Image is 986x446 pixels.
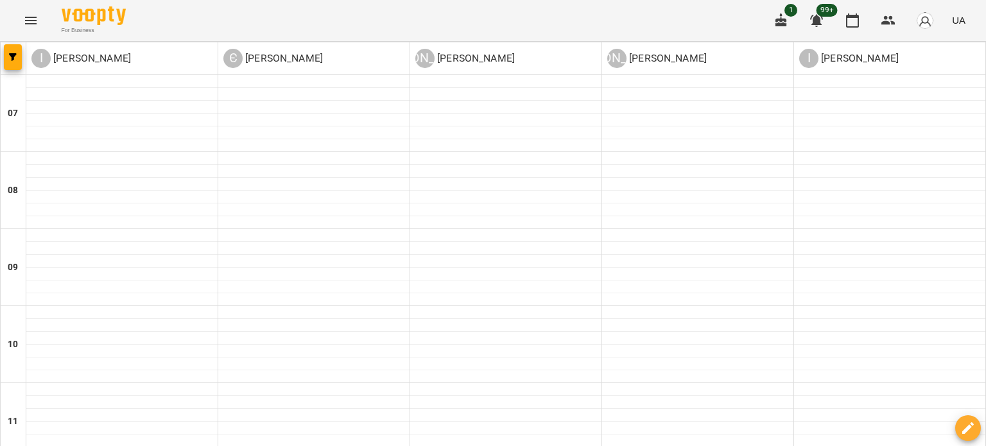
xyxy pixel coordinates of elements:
[415,49,435,68] div: [PERSON_NAME]
[15,5,46,36] button: Menu
[415,49,515,68] a: [PERSON_NAME] [PERSON_NAME]
[435,51,515,66] p: [PERSON_NAME]
[62,26,126,35] span: For Business
[817,4,838,17] span: 99+
[799,49,899,68] a: І [PERSON_NAME]
[31,49,51,68] div: І
[818,51,899,66] p: [PERSON_NAME]
[31,49,131,68] a: І [PERSON_NAME]
[916,12,934,30] img: avatar_s.png
[8,184,18,198] h6: 08
[223,49,243,68] div: Є
[243,51,323,66] p: [PERSON_NAME]
[607,49,707,68] div: Юлія Драгомощенко
[607,49,707,68] a: [PERSON_NAME] [PERSON_NAME]
[799,49,818,68] div: І
[31,49,131,68] div: Інна Фортунатова
[51,51,131,66] p: [PERSON_NAME]
[607,49,627,68] div: [PERSON_NAME]
[8,415,18,429] h6: 11
[415,49,515,68] div: Анна Лозінська
[62,6,126,25] img: Voopty Logo
[947,8,971,32] button: UA
[8,261,18,275] h6: 09
[223,49,323,68] a: Є [PERSON_NAME]
[8,107,18,121] h6: 07
[952,13,965,27] span: UA
[627,51,707,66] p: [PERSON_NAME]
[799,49,899,68] div: Ірина Демидюк
[784,4,797,17] span: 1
[8,338,18,352] h6: 10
